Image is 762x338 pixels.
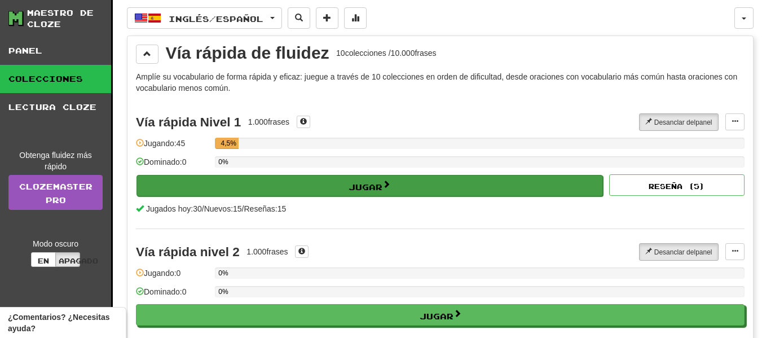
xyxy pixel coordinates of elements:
button: En [31,252,56,267]
font: Apagado [59,257,98,265]
button: Oraciones de búsqueda [288,7,310,29]
font: 5 [694,182,699,190]
font: 0% [218,288,228,296]
font: Amplíe su vocabulario de forma rápida y eficaz: juegue a través de 10 colecciones en orden de dif... [136,72,737,93]
font: Dominado: [144,157,182,166]
font: Pro [46,195,66,205]
font: panel [695,248,712,256]
font: Panel [8,46,42,55]
font: 0 [177,269,181,278]
font: 10 [336,49,345,58]
button: Desanclar delpanel [639,243,718,261]
span: Abrir el widget de comentarios [8,311,118,334]
font: 15 [278,204,287,213]
font: 0% [218,158,228,166]
font: Clozemaster [19,182,93,191]
button: Más estadísticas [344,7,367,29]
a: ClozemasterPro [8,175,103,210]
font: Reseña ( [649,182,694,190]
font: 0 [182,287,187,296]
font: En [38,257,49,265]
font: frases [266,247,288,256]
font: Modo oscuro [33,239,78,248]
button: Desanclar delpanel [639,113,718,131]
button: Apagado [55,252,80,267]
button: Jugar [136,304,745,326]
button: Jugar [136,175,603,196]
font: colecciones / [345,49,391,58]
font: Desanclar del [654,118,695,126]
font: Jugando: [144,139,177,148]
font: Nuevos: [204,204,233,213]
font: Jugar [349,182,382,191]
font: / [202,204,204,213]
font: 1.000 [246,247,266,256]
font: 1.000 [248,117,268,126]
button: Inglés/Español [127,7,282,29]
font: / [209,14,216,23]
font: panel [695,118,712,126]
font: Maestro de cloze [27,8,94,29]
font: Inglés [169,14,209,23]
font: 0% [218,269,228,277]
font: ) [699,182,705,190]
font: Reseñas: [244,204,277,213]
font: Obtenga fluidez más rápido [19,151,91,171]
font: Desanclar del [654,248,695,256]
font: / [242,204,244,213]
font: frases [415,49,436,58]
font: Colecciones [8,74,83,84]
font: Jugar [420,311,453,321]
font: Vía rápida Nivel 1 [136,115,241,129]
font: Lectura cloze [8,102,96,112]
font: Vía rápida de fluidez [166,43,329,62]
font: 15 [233,204,242,213]
font: 45 [177,139,186,148]
button: Reseña (5) [609,174,745,196]
font: Español [216,14,263,23]
font: 30 [193,204,202,213]
font: Jugando: [144,269,177,278]
font: Vía rápida nivel 2 [136,245,240,259]
font: Jugados hoy: [146,204,193,213]
button: Añadir frase a la colección [316,7,338,29]
font: Dominado: [144,287,182,296]
font: frases [268,117,289,126]
font: 0 [182,157,187,166]
font: ¿Comentarios? ¿Necesitas ayuda? [8,313,110,333]
font: 10.000 [391,49,415,58]
font: 4,5% [221,139,236,147]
